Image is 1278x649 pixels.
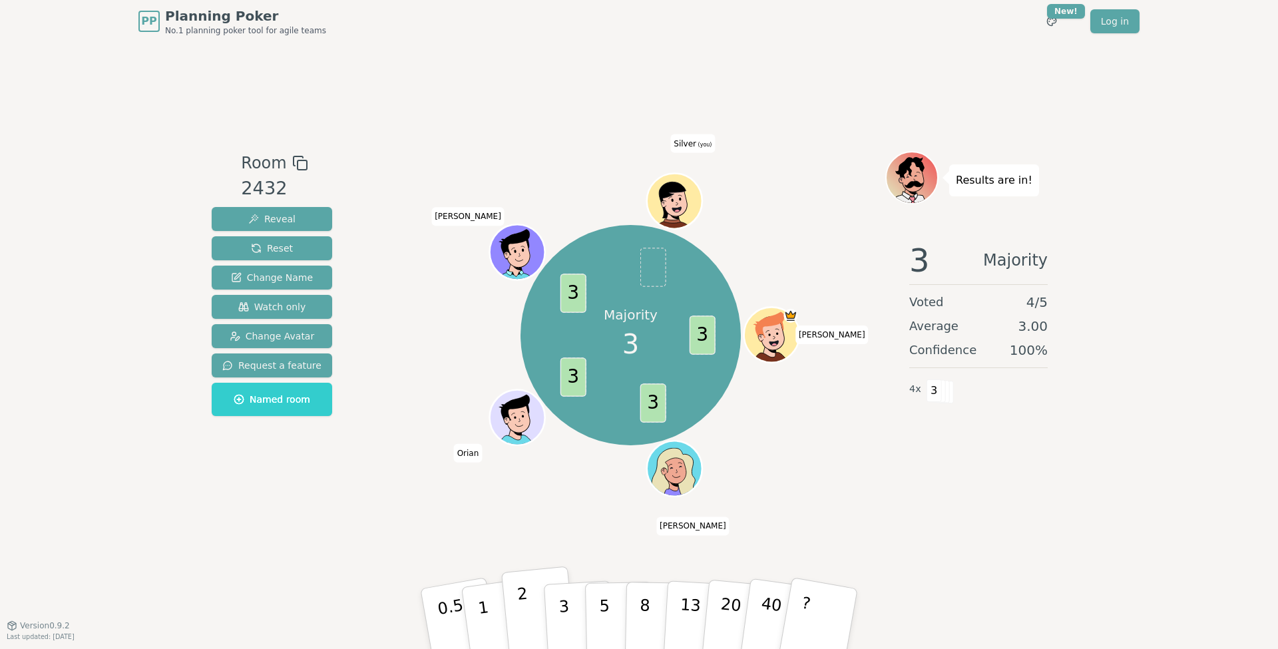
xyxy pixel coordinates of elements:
[431,208,505,226] span: Click to change your name
[656,517,730,536] span: Click to change your name
[212,236,332,260] button: Reset
[795,325,869,344] span: Click to change your name
[1040,9,1064,33] button: New!
[165,25,326,36] span: No.1 planning poker tool for agile teams
[648,175,700,227] button: Click to change your avatar
[212,295,332,319] button: Watch only
[622,324,639,364] span: 3
[222,359,321,372] span: Request a feature
[927,379,942,402] span: 3
[241,175,308,202] div: 2432
[1026,293,1048,312] span: 4 / 5
[1018,317,1048,335] span: 3.00
[670,134,715,153] span: Click to change your name
[1047,4,1085,19] div: New!
[640,383,666,423] span: 3
[251,242,293,255] span: Reset
[231,271,313,284] span: Change Name
[212,266,332,290] button: Change Name
[238,300,306,314] span: Watch only
[230,329,315,343] span: Change Avatar
[909,317,958,335] span: Average
[560,357,586,397] span: 3
[234,393,310,406] span: Named room
[1010,341,1048,359] span: 100 %
[560,274,586,313] span: 3
[689,316,715,355] span: 3
[20,620,70,631] span: Version 0.9.2
[241,151,286,175] span: Room
[212,353,332,377] button: Request a feature
[956,171,1032,190] p: Results are in!
[7,633,75,640] span: Last updated: [DATE]
[7,620,70,631] button: Version0.9.2
[909,341,976,359] span: Confidence
[212,324,332,348] button: Change Avatar
[696,142,712,148] span: (you)
[165,7,326,25] span: Planning Poker
[604,306,658,324] p: Majority
[141,13,156,29] span: PP
[909,244,930,276] span: 3
[212,207,332,231] button: Reveal
[783,309,797,323] span: Chris is the host
[909,382,921,397] span: 4 x
[212,383,332,416] button: Named room
[909,293,944,312] span: Voted
[454,444,483,463] span: Click to change your name
[248,212,296,226] span: Reveal
[138,7,326,36] a: PPPlanning PokerNo.1 planning poker tool for agile teams
[1090,9,1140,33] a: Log in
[983,244,1048,276] span: Majority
